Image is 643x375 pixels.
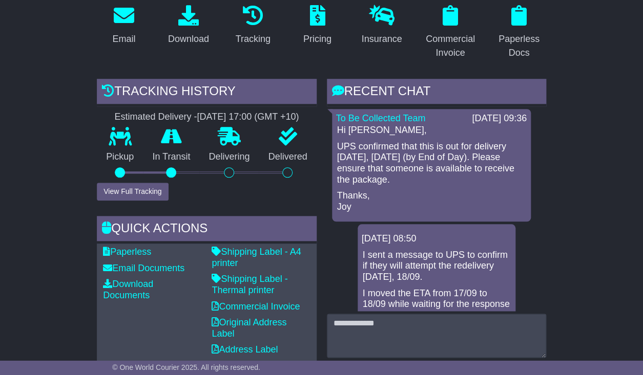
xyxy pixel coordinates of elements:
[212,344,278,355] a: Address Label
[197,112,299,123] div: [DATE] 17:00 (GMT +10)
[97,151,143,163] p: Pickup
[112,32,135,46] div: Email
[336,113,426,123] a: To Be Collected Team
[472,113,527,124] div: [DATE] 09:36
[363,288,510,321] p: I moved the ETA from 17/09 to 18/09 while waiting for the response from the courier.
[161,2,216,50] a: Download
[199,151,259,163] p: Delivering
[327,79,546,106] div: RECENT CHAT
[499,32,540,60] div: Paperless Docs
[212,317,286,339] a: Original Address Label
[259,151,316,163] p: Delivered
[337,190,526,212] p: Thanks, Joy
[97,79,316,106] div: Tracking history
[419,2,482,63] a: Commercial Invoice
[97,216,316,244] div: Quick Actions
[212,301,300,312] a: Commercial Invoice
[143,151,199,163] p: In Transit
[361,32,402,46] div: Insurance
[168,32,209,46] div: Download
[297,2,338,50] a: Pricing
[337,141,526,185] p: UPS confirmed that this is out for delivery [DATE], [DATE] (by End of Day). Please ensure that so...
[236,32,271,46] div: Tracking
[103,263,184,273] a: Email Documents
[106,2,142,50] a: Email
[212,247,301,268] a: Shipping Label - A4 printer
[103,279,153,300] a: Download Documents
[362,233,511,245] div: [DATE] 08:50
[355,2,408,50] a: Insurance
[229,2,277,50] a: Tracking
[112,363,260,371] span: © One World Courier 2025. All rights reserved.
[212,274,287,295] a: Shipping Label - Thermal printer
[97,183,168,201] button: View Full Tracking
[303,32,331,46] div: Pricing
[97,112,316,123] div: Estimated Delivery -
[492,2,546,63] a: Paperless Docs
[337,125,526,136] p: Hi [PERSON_NAME],
[363,250,510,283] p: I sent a message to UPS to confirm if they will attempt the redelivery [DATE], 18/09.
[426,32,475,60] div: Commercial Invoice
[103,247,151,257] a: Paperless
